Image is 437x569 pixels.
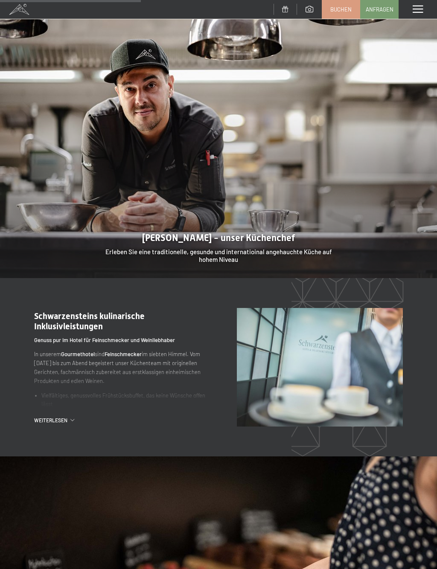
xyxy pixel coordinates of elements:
img: Südtiroler Küche im Hotel Schwarzenstein | ¾-Pension, Wein & Gourmet-Menüs [237,308,403,427]
span: Buchen [330,6,352,13]
a: Anfragen [361,0,398,18]
a: Buchen [322,0,360,18]
span: Weiterlesen [34,417,70,424]
span: Schwarzensteins kulinarische Inklusivleistungen [34,311,145,331]
span: Anfragen [366,6,393,13]
strong: Genuss pur im Hotel für Feinschmecker und Weinliebhaber [34,337,175,343]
